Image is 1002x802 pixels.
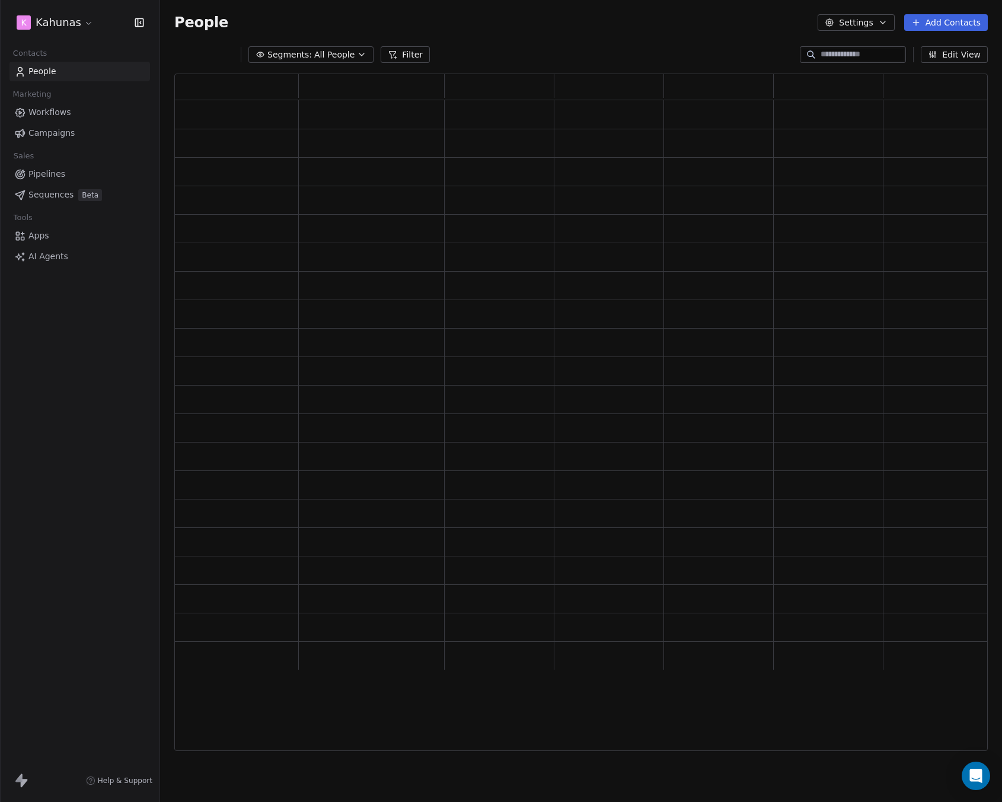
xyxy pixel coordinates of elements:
[28,106,71,119] span: Workflows
[9,185,150,205] a: SequencesBeta
[86,776,152,785] a: Help & Support
[9,103,150,122] a: Workflows
[8,209,37,227] span: Tools
[98,776,152,785] span: Help & Support
[8,147,39,165] span: Sales
[174,14,228,31] span: People
[818,14,894,31] button: Settings
[9,247,150,266] a: AI Agents
[21,17,26,28] span: K
[36,15,81,30] span: Kahunas
[9,164,150,184] a: Pipelines
[9,226,150,246] a: Apps
[28,189,74,201] span: Sequences
[28,127,75,139] span: Campaigns
[314,49,355,61] span: All People
[8,44,52,62] span: Contacts
[8,85,56,103] span: Marketing
[14,12,96,33] button: KKahunas
[28,65,56,78] span: People
[9,123,150,143] a: Campaigns
[28,230,49,242] span: Apps
[9,62,150,81] a: People
[28,168,65,180] span: Pipelines
[175,100,993,752] div: grid
[28,250,68,263] span: AI Agents
[78,189,102,201] span: Beta
[267,49,312,61] span: Segments:
[381,46,430,63] button: Filter
[962,762,990,790] div: Open Intercom Messenger
[904,14,988,31] button: Add Contacts
[921,46,988,63] button: Edit View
